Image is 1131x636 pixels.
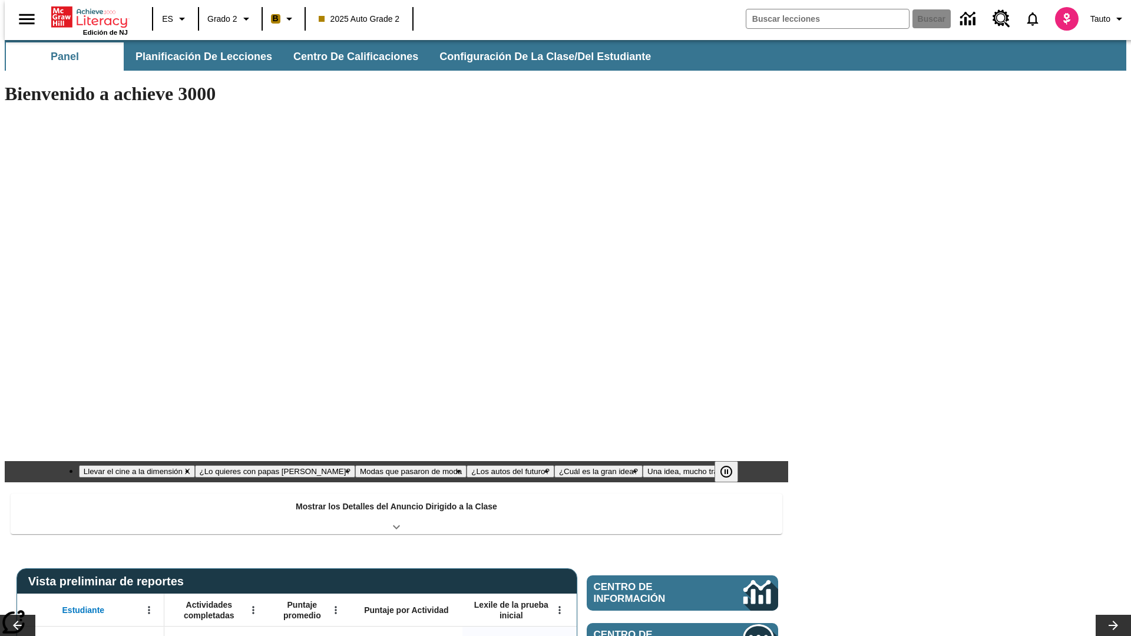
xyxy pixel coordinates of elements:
[126,42,282,71] button: Planificación de lecciones
[643,465,738,478] button: Diapositiva 6 Una idea, mucho trabajo
[1017,4,1048,34] a: Notificaciones
[51,4,128,36] div: Portada
[195,465,355,478] button: Diapositiva 2 ¿Lo quieres con papas fritas?
[953,3,986,35] a: Centro de información
[1086,8,1131,29] button: Perfil/Configuración
[140,601,158,619] button: Abrir menú
[355,465,467,478] button: Diapositiva 3 Modas que pasaron de moda
[244,601,262,619] button: Abrir menú
[11,493,782,534] div: Mostrar los Detalles del Anuncio Dirigido a la Clase
[364,605,448,615] span: Puntaje por Actividad
[467,465,554,478] button: Diapositiva 4 ¿Los autos del futuro?
[5,42,662,71] div: Subbarra de navegación
[83,29,128,36] span: Edición de NJ
[1090,13,1110,25] span: Tauto
[5,40,1126,71] div: Subbarra de navegación
[207,13,237,25] span: Grado 2
[327,601,345,619] button: Abrir menú
[170,599,248,621] span: Actividades completadas
[9,2,44,37] button: Abrir el menú lateral
[594,581,704,605] span: Centro de información
[468,599,554,621] span: Lexile de la prueba inicial
[715,461,738,482] button: Pausar
[273,11,279,26] span: B
[5,83,788,105] h1: Bienvenido a achieve 3000
[430,42,660,71] button: Configuración de la clase/del estudiante
[554,465,643,478] button: Diapositiva 5 ¿Cuál es la gran idea?
[28,575,190,588] span: Vista preliminar de reportes
[162,13,173,25] span: ES
[274,599,330,621] span: Puntaje promedio
[746,9,909,28] input: Buscar campo
[203,8,258,29] button: Grado: Grado 2, Elige un grado
[551,601,568,619] button: Abrir menú
[1055,7,1079,31] img: avatar image
[296,501,497,513] p: Mostrar los Detalles del Anuncio Dirigido a la Clase
[79,465,195,478] button: Diapositiva 1 Llevar el cine a la dimensión X
[1048,4,1086,34] button: Escoja un nuevo avatar
[62,605,105,615] span: Estudiante
[1096,615,1131,636] button: Carrusel de lecciones, seguir
[266,8,301,29] button: Boost El color de la clase es anaranjado claro. Cambiar el color de la clase.
[51,5,128,29] a: Portada
[284,42,428,71] button: Centro de calificaciones
[319,13,400,25] span: 2025 Auto Grade 2
[6,42,124,71] button: Panel
[587,575,778,611] a: Centro de información
[715,461,750,482] div: Pausar
[157,8,194,29] button: Lenguaje: ES, Selecciona un idioma
[986,3,1017,35] a: Centro de recursos, Se abrirá en una pestaña nueva.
